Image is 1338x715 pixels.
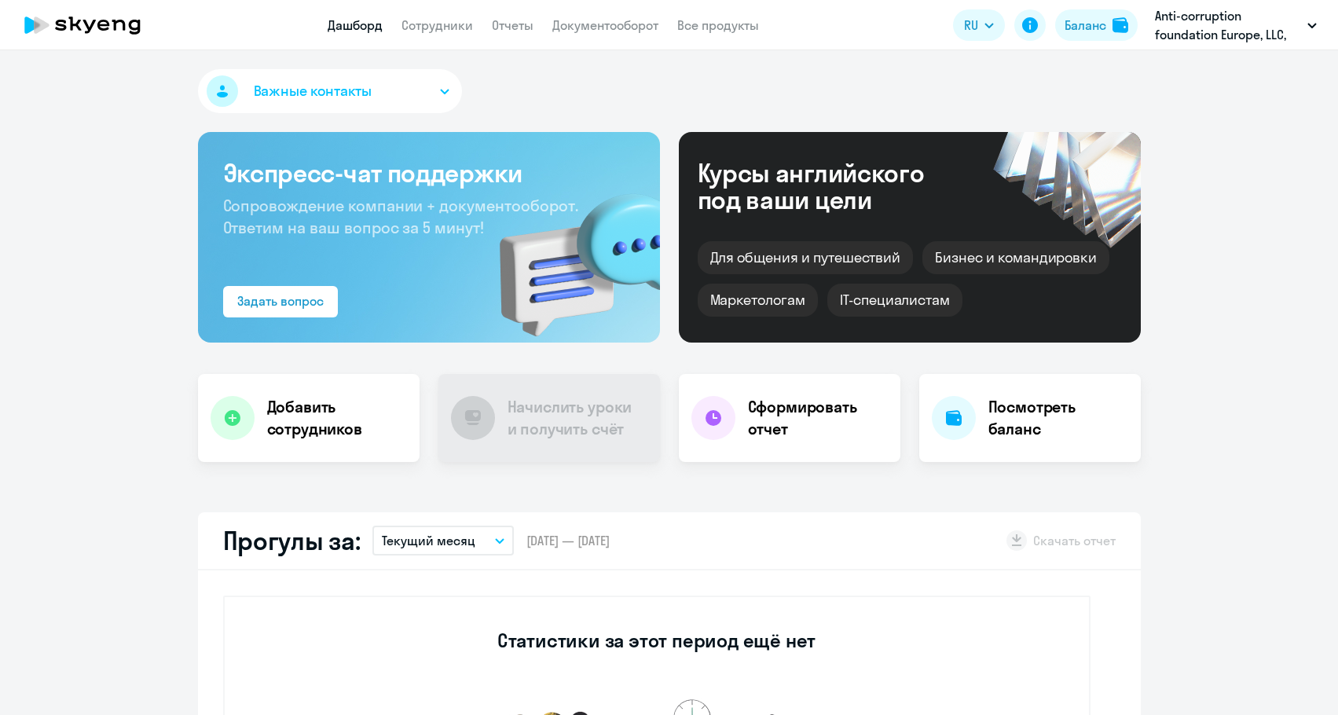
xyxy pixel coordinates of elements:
span: [DATE] — [DATE] [526,532,610,549]
span: Сопровождение компании + документооборот. Ответим на ваш вопрос за 5 минут! [223,196,578,237]
button: Балансbalance [1055,9,1138,41]
div: Баланс [1065,16,1106,35]
img: bg-img [477,166,660,343]
span: RU [964,16,978,35]
p: Anti-corruption foundation Europe, LLC, Предоплата Posterum [1155,6,1301,44]
button: Важные контакты [198,69,462,113]
a: Документооборот [552,17,658,33]
button: Задать вопрос [223,286,338,317]
button: RU [953,9,1005,41]
a: Отчеты [492,17,533,33]
div: Бизнес и командировки [922,241,1109,274]
h3: Экспресс-чат поддержки [223,157,635,189]
span: Важные контакты [254,81,372,101]
a: Сотрудники [401,17,473,33]
h4: Добавить сотрудников [267,396,407,440]
h4: Посмотреть баланс [988,396,1128,440]
h4: Начислить уроки и получить счёт [508,396,644,440]
button: Текущий месяц [372,526,514,555]
button: Anti-corruption foundation Europe, LLC, Предоплата Posterum [1147,6,1325,44]
div: Для общения и путешествий [698,241,914,274]
div: Задать вопрос [237,291,324,310]
h3: Статистики за этот период ещё нет [497,628,816,653]
div: IT-специалистам [827,284,962,317]
img: balance [1113,17,1128,33]
div: Курсы английского под ваши цели [698,159,966,213]
h4: Сформировать отчет [748,396,888,440]
div: Маркетологам [698,284,818,317]
h2: Прогулы за: [223,525,361,556]
a: Дашборд [328,17,383,33]
p: Текущий месяц [382,531,475,550]
a: Все продукты [677,17,759,33]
